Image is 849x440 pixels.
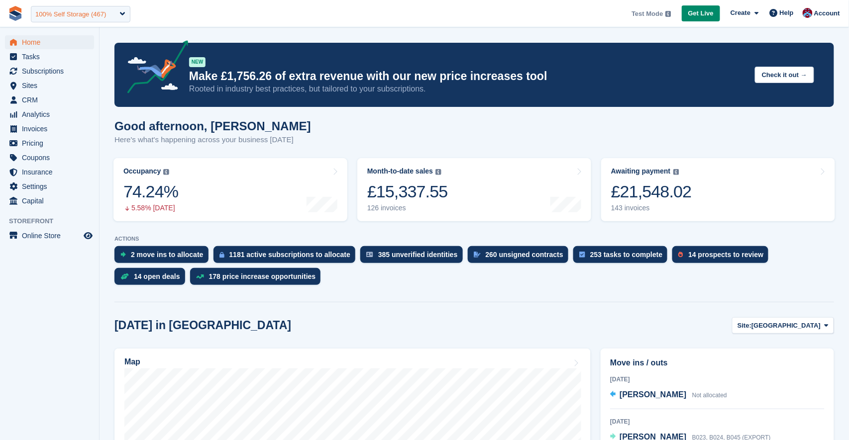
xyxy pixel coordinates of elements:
h2: Map [124,357,140,366]
img: icon-info-grey-7440780725fd019a000dd9b08b2336e03edf1995a4989e88bcd33f0948082b44.svg [673,169,679,175]
div: Month-to-date sales [367,167,433,176]
div: 143 invoices [611,204,692,212]
a: Occupancy 74.24% 5.58% [DATE] [113,158,347,221]
a: menu [5,93,94,107]
a: 385 unverified identities [360,246,468,268]
span: CRM [22,93,82,107]
a: menu [5,165,94,179]
a: 178 price increase opportunities [190,268,326,290]
span: Pricing [22,136,82,150]
img: contract_signature_icon-13c848040528278c33f63329250d36e43548de30e8caae1d1a13099fd9432cc5.svg [474,252,481,258]
a: 2 move ins to allocate [114,246,213,268]
p: Here's what's happening across your business [DATE] [114,134,311,146]
div: 385 unverified identities [378,251,458,259]
p: Make £1,756.26 of extra revenue with our new price increases tool [189,69,747,84]
span: Subscriptions [22,64,82,78]
span: Account [814,8,840,18]
span: Online Store [22,229,82,243]
div: 74.24% [123,181,178,202]
div: 253 tasks to complete [590,251,663,259]
div: 260 unsigned contracts [486,251,563,259]
div: £21,548.02 [611,181,692,202]
img: stora-icon-8386f47178a22dfd0bd8f6a31ec36ba5ce8667c1dd55bd0f319d3a0aa187defe.svg [8,6,23,21]
a: menu [5,107,94,121]
img: icon-info-grey-7440780725fd019a000dd9b08b2336e03edf1995a4989e88bcd33f0948082b44.svg [665,11,671,17]
span: Invoices [22,122,82,136]
span: [GEOGRAPHIC_DATA] [751,321,821,331]
div: 178 price increase opportunities [209,272,316,280]
a: [PERSON_NAME] Not allocated [610,389,727,402]
h2: Move ins / outs [610,357,825,369]
a: 14 open deals [114,268,190,290]
div: 100% Self Storage (467) [35,9,106,19]
img: task-75834270c22a3079a89374b754ae025e5fb1db73e45f91037f5363f120a921f8.svg [579,252,585,258]
a: Awaiting payment £21,548.02 143 invoices [601,158,835,221]
a: menu [5,122,94,136]
a: menu [5,194,94,208]
a: menu [5,151,94,165]
span: Not allocated [692,392,727,399]
span: Test Mode [632,9,663,19]
div: 2 move ins to allocate [131,251,204,259]
a: menu [5,79,94,92]
a: menu [5,35,94,49]
div: Occupancy [123,167,161,176]
button: Check it out → [755,67,814,83]
img: verify_identity-adf6edd0f0f0b5bbfe63781bf79b02c33cf7c696d77639b501bdc392416b5a36.svg [366,252,373,258]
span: Capital [22,194,82,208]
img: prospect-51fa495bee0391a8d652442698ab0144808aea92771e9ea1ae160a38d050c398.svg [678,252,683,258]
span: Sites [22,79,82,92]
div: [DATE] [610,375,825,384]
span: Site: [738,321,751,331]
a: menu [5,229,94,243]
span: Coupons [22,151,82,165]
div: NEW [189,57,206,67]
a: Get Live [682,5,720,22]
a: 1181 active subscriptions to allocate [213,246,361,268]
img: David Hughes [803,8,813,18]
p: Rooted in industry best practices, but tailored to your subscriptions. [189,84,747,94]
span: Home [22,35,82,49]
span: Get Live [688,8,714,18]
a: 253 tasks to complete [573,246,673,268]
a: menu [5,64,94,78]
div: Awaiting payment [611,167,671,176]
span: Create [731,8,750,18]
div: 14 open deals [134,272,180,280]
span: Tasks [22,50,82,64]
span: Analytics [22,107,82,121]
div: 126 invoices [367,204,448,212]
span: Help [780,8,794,18]
a: Month-to-date sales £15,337.55 126 invoices [357,158,591,221]
h1: Good afternoon, [PERSON_NAME] [114,119,311,133]
a: menu [5,179,94,193]
div: 14 prospects to review [688,251,763,259]
a: menu [5,50,94,64]
span: Insurance [22,165,82,179]
span: Storefront [9,216,99,226]
div: 5.58% [DATE] [123,204,178,212]
img: move_ins_to_allocate_icon-fdf77a2bb77ea45bf5b3d319d69a93e2d87916cf1d5bf7949dd705db3b84f3ca.svg [120,252,126,258]
div: [DATE] [610,417,825,426]
img: active_subscription_to_allocate_icon-d502201f5373d7db506a760aba3b589e785aa758c864c3986d89f69b8ff3... [219,252,224,258]
a: Preview store [82,230,94,242]
p: ACTIONS [114,236,834,242]
a: 14 prospects to review [672,246,773,268]
img: icon-info-grey-7440780725fd019a000dd9b08b2336e03edf1995a4989e88bcd33f0948082b44.svg [435,169,441,175]
div: 1181 active subscriptions to allocate [229,251,351,259]
button: Site: [GEOGRAPHIC_DATA] [732,317,834,334]
img: price_increase_opportunities-93ffe204e8149a01c8c9dc8f82e8f89637d9d84a8eef4429ea346261dce0b2c0.svg [196,274,204,279]
div: £15,337.55 [367,181,448,202]
span: Settings [22,179,82,193]
a: menu [5,136,94,150]
a: 260 unsigned contracts [468,246,573,268]
span: [PERSON_NAME] [620,390,686,399]
h2: [DATE] in [GEOGRAPHIC_DATA] [114,319,291,332]
img: icon-info-grey-7440780725fd019a000dd9b08b2336e03edf1995a4989e88bcd33f0948082b44.svg [163,169,169,175]
img: price-adjustments-announcement-icon-8257ccfd72463d97f412b2fc003d46551f7dbcb40ab6d574587a9cd5c0d94... [119,40,189,97]
img: deal-1b604bf984904fb50ccaf53a9ad4b4a5d6e5aea283cecdc64d6e3604feb123c2.svg [120,273,129,280]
